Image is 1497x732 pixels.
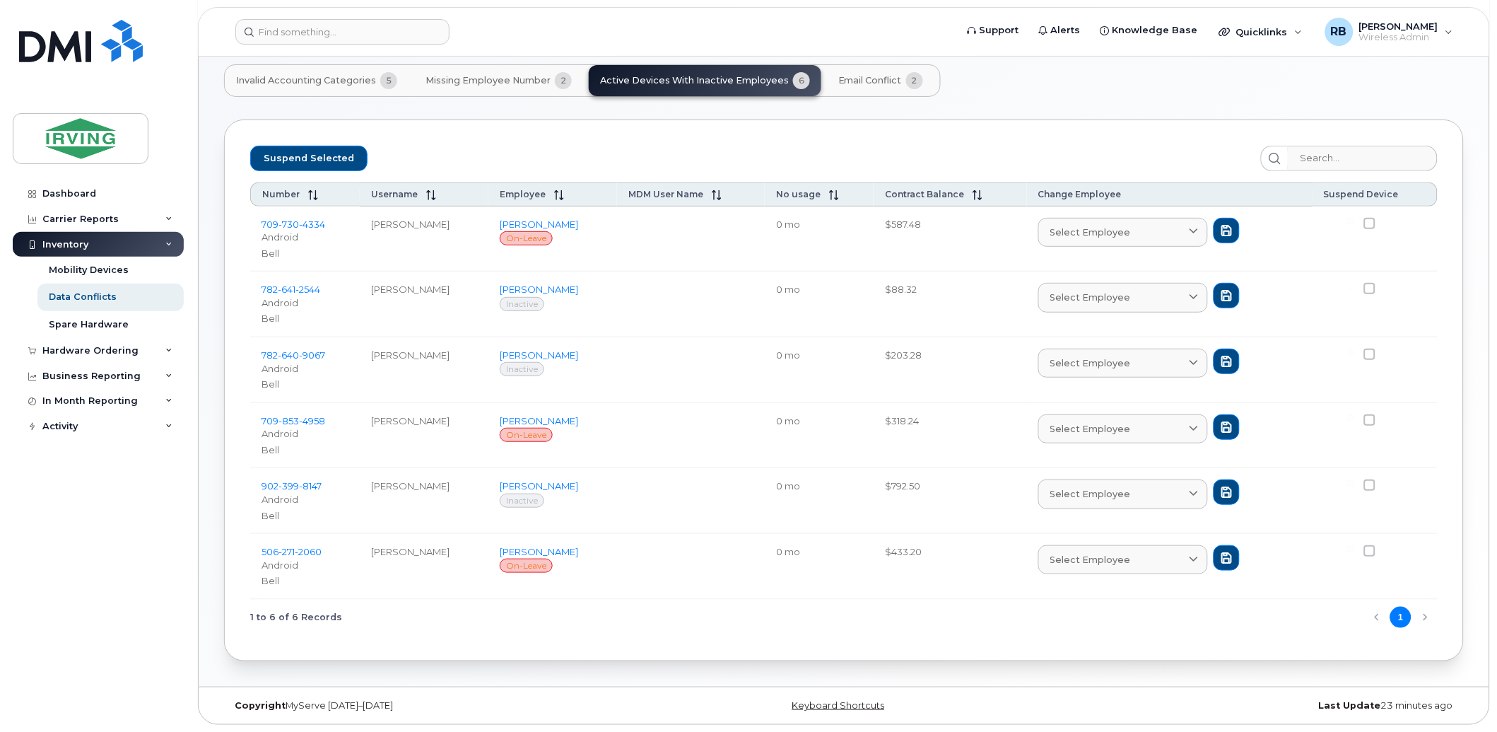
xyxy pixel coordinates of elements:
span: Support [980,23,1019,37]
p: Bell [262,509,348,523]
p: Bell [262,574,348,588]
td: $88.32 [874,272,1026,337]
button: Page 1 [1390,607,1411,628]
span: 709 [262,415,325,426]
a: Alerts [1029,16,1091,45]
a: Select employee [1038,545,1208,574]
td: [PERSON_NAME] [360,468,488,534]
a: [PERSON_NAME] [500,219,578,230]
span: Change Employee [1038,189,1122,199]
td: $203.28 [874,337,1026,403]
a: Knowledge Base [1091,16,1208,45]
a: 9023998147 [262,480,322,492]
a: Select employee [1038,480,1208,509]
td: [PERSON_NAME] [360,534,488,600]
span: Number [262,189,300,199]
span: 9067 [299,349,325,361]
a: [PERSON_NAME] [500,480,578,492]
a: [PERSON_NAME] [500,415,578,426]
a: [PERSON_NAME] [500,284,578,295]
p: Android [262,362,348,376]
span: Invalid Accounting Categories [236,75,376,86]
a: Support [958,16,1029,45]
span: Inactive [500,297,544,311]
span: Suspend Selected [264,148,354,169]
td: [PERSON_NAME] [360,403,488,469]
td: 0 mo [765,337,874,403]
input: Search... [1288,146,1438,171]
span: 782 [262,284,320,295]
a: Select employee [1038,414,1208,443]
td: [PERSON_NAME] [360,272,488,337]
td: $792.50 [874,468,1026,534]
span: 8147 [299,480,322,492]
span: 1 to 6 of 6 Records [250,607,342,628]
span: 2 [555,72,572,89]
span: Wireless Admin [1359,32,1438,43]
p: Android [262,427,348,441]
span: 641 [278,284,295,295]
td: $587.48 [874,207,1026,272]
a: 7097304334 [262,219,325,230]
a: 7098534958 [262,415,325,426]
input: Find something... [235,19,450,45]
span: 640 [278,349,299,361]
span: Username [371,189,418,199]
span: Select employee [1050,487,1131,501]
span: 853 [278,415,299,426]
span: 782 [262,349,325,361]
div: 23 minutes ago [1050,700,1464,711]
span: Contract Balance [885,189,964,199]
span: Select employee [1050,291,1131,304]
span: Email Conflict [838,75,902,86]
div: Roberts, Brad [1315,18,1463,46]
span: 2060 [295,546,322,557]
p: Bell [262,312,348,325]
td: $318.24 [874,403,1026,469]
span: No usage [776,189,821,199]
td: $433.20 [874,534,1026,600]
span: Suspend Device [1324,189,1399,199]
div: MyServe [DATE]–[DATE] [224,700,638,711]
a: Keyboard Shortcuts [792,700,884,711]
a: 7826409067 [262,349,325,361]
a: 5062712060 [262,546,322,557]
p: Android [262,231,348,244]
td: 0 mo [765,534,874,600]
span: 399 [278,480,299,492]
p: Android [262,296,348,310]
div: Quicklinks [1209,18,1313,46]
a: [PERSON_NAME] [500,349,578,361]
a: Select employee [1038,349,1208,378]
a: 7826412544 [262,284,320,295]
td: [PERSON_NAME] [360,207,488,272]
span: 709 [262,219,325,230]
p: Bell [262,378,348,391]
span: On-Leave [500,428,553,442]
span: 902 [262,480,322,492]
span: Select employee [1050,553,1131,567]
td: 0 mo [765,468,874,534]
span: 2544 [295,284,320,295]
span: Inactive [500,494,544,508]
span: Alerts [1051,23,1081,37]
span: 730 [278,219,299,230]
button: Suspend Selected [250,146,368,171]
span: MDM User Name [628,189,703,199]
span: RB [1331,23,1347,40]
td: 0 mo [765,403,874,469]
p: Android [262,559,348,572]
span: Quicklinks [1236,26,1288,37]
span: On-Leave [500,559,553,573]
span: 271 [278,546,295,557]
span: Select employee [1050,226,1131,239]
p: Bell [262,247,348,260]
p: Bell [262,443,348,457]
span: Inactive [500,362,544,376]
span: 2 [906,72,923,89]
p: Android [262,493,348,506]
span: [PERSON_NAME] [1359,21,1438,32]
span: 506 [262,546,322,557]
span: 5 [380,72,397,89]
span: On-Leave [500,231,553,245]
